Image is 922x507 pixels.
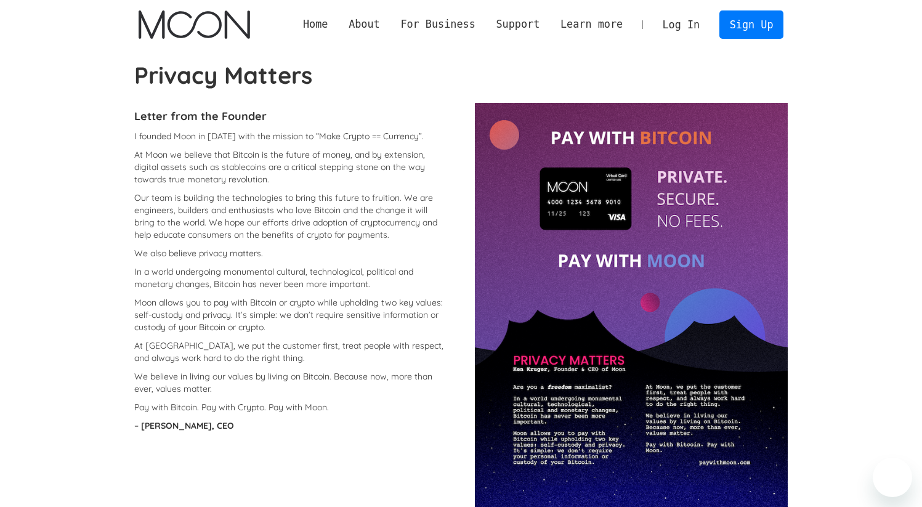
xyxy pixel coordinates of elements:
[139,10,250,39] img: Moon Logo
[550,17,633,32] div: Learn more
[486,17,550,32] div: Support
[719,10,783,38] a: Sign Up
[134,296,447,333] p: Moon allows you to pay with Bitcoin or crypto while upholding two key values: self-custody and pr...
[496,17,540,32] div: Support
[134,148,447,185] p: At Moon we believe that Bitcoin is the future of money, and by extension, digital assets such as ...
[338,17,390,32] div: About
[139,10,250,39] a: home
[873,458,912,497] iframe: Button to launch messaging window
[134,192,447,241] p: Our team is building the technologies to bring this future to fruition. We are engineers, builder...
[293,17,338,32] a: Home
[560,17,623,32] div: Learn more
[652,11,710,38] a: Log In
[134,339,447,364] p: At [GEOGRAPHIC_DATA], we put the customer first, treat people with respect, and always work hard ...
[400,17,475,32] div: For Business
[134,130,447,142] p: I founded Moon in [DATE] with the mission to “Make Crypto == Currency”.
[134,266,447,290] p: In a world undergoing monumental cultural, technological, political and monetary changes, Bitcoin...
[134,420,234,431] strong: – [PERSON_NAME], CEO
[349,17,380,32] div: About
[134,109,447,124] h4: Letter from the Founder
[390,17,486,32] div: For Business
[134,60,312,90] strong: Privacy Matters
[134,370,447,395] p: We believe in living our values by living on Bitcoin. Because now, more than ever, values matter.
[134,401,447,413] p: Pay with Bitcoin. Pay with Crypto. Pay with Moon.
[134,247,447,259] p: We also believe privacy matters.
